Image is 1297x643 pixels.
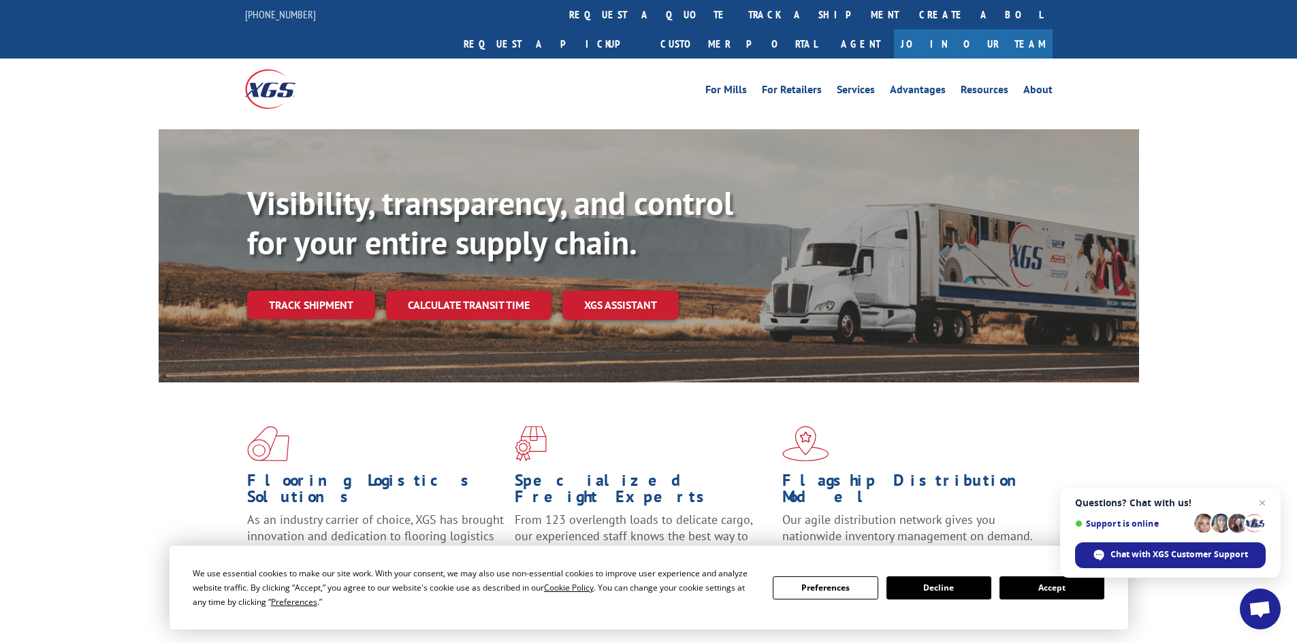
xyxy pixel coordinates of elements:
button: Decline [886,576,991,599]
a: Advantages [890,84,946,99]
button: Accept [999,576,1104,599]
span: Questions? Chat with us! [1075,497,1266,508]
a: For Mills [705,84,747,99]
a: For Retailers [762,84,822,99]
h1: Flagship Distribution Model [782,472,1040,512]
span: Support is online [1075,518,1189,529]
h1: Specialized Freight Experts [515,472,772,512]
img: xgs-icon-total-supply-chain-intelligence-red [247,426,289,461]
b: Visibility, transparency, and control for your entire supply chain. [247,182,733,263]
span: Cookie Policy [544,582,594,593]
a: Request a pickup [453,29,650,59]
a: About [1023,84,1053,99]
span: Preferences [271,596,317,608]
span: Chat with XGS Customer Support [1075,542,1266,568]
a: Track shipment [247,291,375,319]
p: From 123 overlength loads to delicate cargo, our experienced staff knows the best way to move you... [515,512,772,572]
span: As an industry carrier of choice, XGS has brought innovation and dedication to flooring logistics... [247,512,504,560]
a: Services [837,84,875,99]
button: Preferences [773,576,878,599]
a: Open chat [1240,589,1281,629]
div: Cookie Consent Prompt [170,546,1128,629]
a: Customer Portal [650,29,827,59]
span: Our agile distribution network gives you nationwide inventory management on demand. [782,512,1033,544]
a: XGS ASSISTANT [562,291,679,320]
a: Join Our Team [894,29,1053,59]
img: xgs-icon-flagship-distribution-model-red [782,426,829,461]
a: Calculate transit time [386,291,551,320]
img: xgs-icon-focused-on-flooring-red [515,426,547,461]
a: Agent [827,29,894,59]
h1: Flooring Logistics Solutions [247,472,505,512]
a: [PHONE_NUMBER] [245,7,316,21]
span: Chat with XGS Customer Support [1110,548,1248,561]
div: We use essential cookies to make our site work. With your consent, we may also use non-essential ... [193,566,756,609]
a: Resources [961,84,1008,99]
